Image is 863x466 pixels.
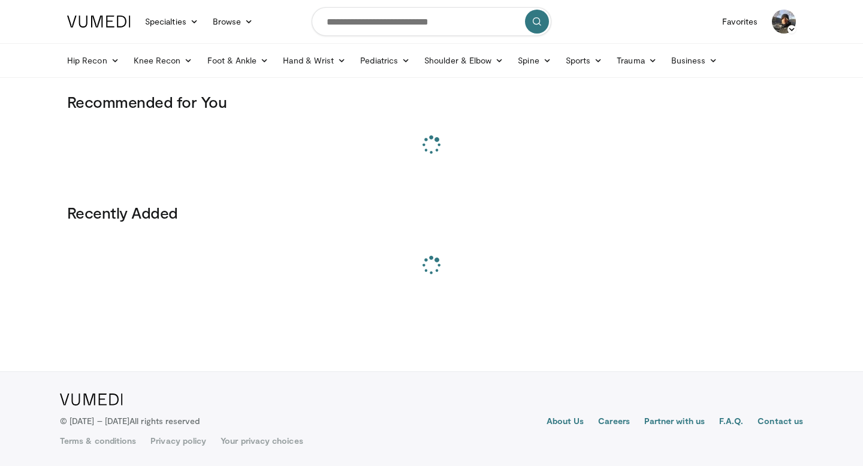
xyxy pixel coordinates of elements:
a: Spine [511,49,558,72]
a: Favorites [715,10,765,34]
h3: Recently Added [67,203,796,222]
a: Shoulder & Elbow [417,49,511,72]
a: Sports [559,49,610,72]
a: Terms & conditions [60,435,136,447]
h3: Recommended for You [67,92,796,111]
img: VuMedi Logo [67,16,131,28]
a: F.A.Q. [719,415,743,429]
a: About Us [547,415,584,429]
a: Careers [598,415,630,429]
a: Partner with us [644,415,705,429]
a: Browse [206,10,261,34]
a: Foot & Ankle [200,49,276,72]
input: Search topics, interventions [312,7,551,36]
a: Hand & Wrist [276,49,353,72]
img: VuMedi Logo [60,394,123,406]
a: Pediatrics [353,49,417,72]
span: All rights reserved [129,416,200,426]
p: © [DATE] – [DATE] [60,415,200,427]
a: Your privacy choices [221,435,303,447]
a: Specialties [138,10,206,34]
a: Contact us [758,415,803,429]
img: Avatar [772,10,796,34]
a: Privacy policy [150,435,206,447]
a: Business [664,49,725,72]
a: Knee Recon [126,49,200,72]
a: Trauma [609,49,664,72]
a: Hip Recon [60,49,126,72]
